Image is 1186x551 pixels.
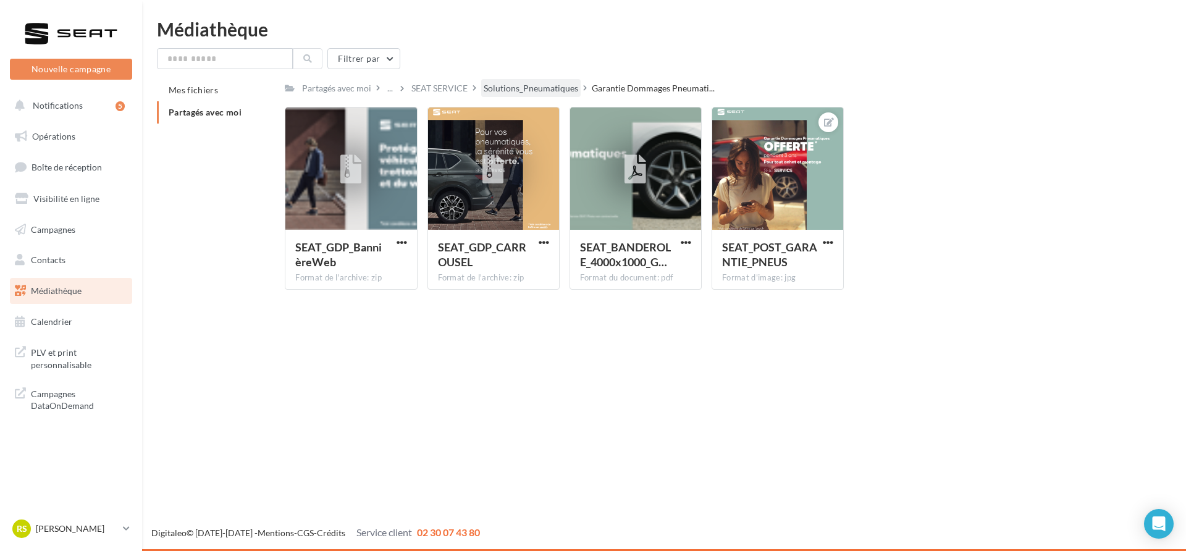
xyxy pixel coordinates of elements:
div: Partagés avec moi [302,82,371,95]
span: PLV et print personnalisable [31,344,127,371]
span: Opérations [32,131,75,141]
div: Format du document: pdf [580,272,691,284]
div: Médiathèque [157,20,1171,38]
span: Médiathèque [31,285,82,296]
a: Visibilité en ligne [7,186,135,212]
a: PLV et print personnalisable [7,339,135,376]
button: Filtrer par [327,48,400,69]
span: SEAT_GDP_BannièreWeb [295,240,382,269]
a: Digitaleo [151,528,187,538]
button: Nouvelle campagne [10,59,132,80]
span: 02 30 07 43 80 [417,526,480,538]
span: SEAT_GDP_CARROUSEL [438,240,526,269]
a: Calendrier [7,309,135,335]
a: Opérations [7,124,135,149]
a: CGS [297,528,314,538]
div: Format d'image: jpg [722,272,833,284]
span: Service client [356,526,412,538]
span: Visibilité en ligne [33,193,99,204]
span: Campagnes DataOnDemand [31,385,127,412]
div: Format de l'archive: zip [295,272,406,284]
div: Solutions_Pneumatiques [484,82,578,95]
button: Notifications 5 [7,93,130,119]
a: Boîte de réception [7,154,135,180]
span: © [DATE]-[DATE] - - - [151,528,480,538]
div: ... [385,80,395,97]
a: Médiathèque [7,278,135,304]
div: 5 [116,101,125,111]
a: Crédits [317,528,345,538]
span: Partagés avec moi [169,107,242,117]
span: Garantie Dommages Pneumati... [592,82,715,95]
a: Mentions [258,528,294,538]
p: [PERSON_NAME] [36,523,118,535]
a: Campagnes DataOnDemand [7,381,135,417]
span: Notifications [33,100,83,111]
div: Open Intercom Messenger [1144,509,1174,539]
span: Campagnes [31,224,75,234]
div: SEAT SERVICE [411,82,468,95]
span: Calendrier [31,316,72,327]
span: SEAT_BANDEROLE_4000x1000_GARANTIE_DOMMAGES_PNEUMATIQUES_HD [580,240,671,269]
span: Mes fichiers [169,85,218,95]
a: RS [PERSON_NAME] [10,517,132,540]
span: Boîte de réception [32,162,102,172]
span: RS [17,523,27,535]
span: Contacts [31,254,65,265]
span: SEAT_POST_GARANTIE_PNEUS [722,240,817,269]
div: Format de l'archive: zip [438,272,549,284]
a: Campagnes [7,217,135,243]
a: Contacts [7,247,135,273]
